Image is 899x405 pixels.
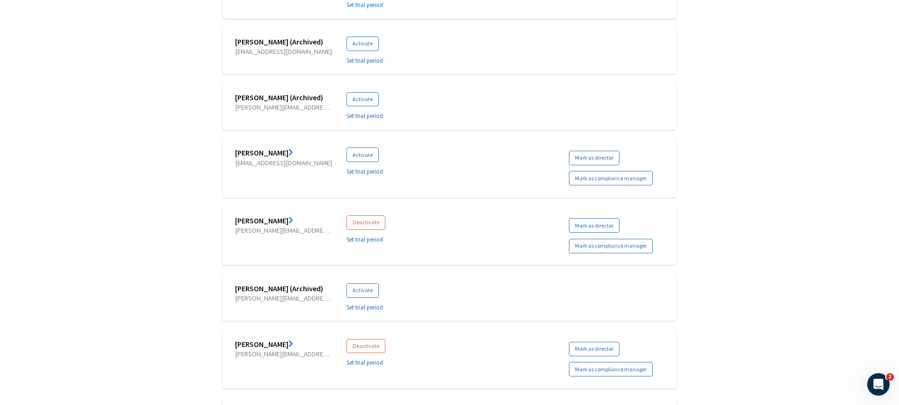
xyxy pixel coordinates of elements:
[235,283,332,294] span: [PERSON_NAME] (Archived)
[569,362,653,376] a: Mark as compliance manager
[569,342,619,356] a: Mark as director
[346,339,385,353] button: Deactivate
[235,37,332,47] span: [PERSON_NAME] (Archived)
[346,359,383,366] a: Set trial period
[346,57,383,64] a: Set trial period
[346,168,383,175] a: Set trial period
[886,373,894,381] span: 2
[346,283,379,298] button: Activate
[569,239,653,253] a: Mark as compliance manager
[346,147,379,162] button: Activate
[346,236,383,243] a: Set trial period
[867,373,890,396] iframe: Intercom live chat
[235,216,293,225] a: [PERSON_NAME]
[235,92,332,103] span: [PERSON_NAME] (Archived)
[235,148,293,157] a: [PERSON_NAME]
[569,151,619,165] a: Mark as director
[346,37,379,51] button: Activate
[235,294,332,303] span: [PERSON_NAME][EMAIL_ADDRESS][DOMAIN_NAME]
[235,158,332,168] span: [EMAIL_ADDRESS][DOMAIN_NAME]
[346,112,383,119] a: Set trial period
[346,303,383,311] a: Set trial period
[569,218,619,233] a: Mark as director
[569,171,653,185] a: Mark as compliance manager
[346,215,385,230] button: Deactivate
[235,103,332,112] span: [PERSON_NAME][EMAIL_ADDRESS][DOMAIN_NAME]
[235,349,332,359] span: [PERSON_NAME][EMAIL_ADDRESS][DOMAIN_NAME]
[235,339,293,349] a: [PERSON_NAME]
[235,226,332,235] span: [PERSON_NAME][EMAIL_ADDRESS][DOMAIN_NAME]
[346,1,383,8] a: Set trial period
[235,47,332,56] span: [EMAIL_ADDRESS][DOMAIN_NAME]
[346,92,379,107] button: Activate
